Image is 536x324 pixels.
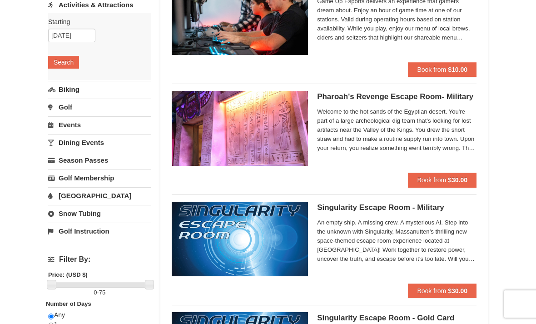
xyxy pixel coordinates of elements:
[48,205,151,222] a: Snow Tubing
[94,289,97,296] span: 0
[172,202,308,276] img: 6619913-520-2f5f5301.jpg
[417,66,446,73] span: Book from
[48,288,151,297] label: -
[48,187,151,204] a: [GEOGRAPHIC_DATA]
[46,300,91,307] strong: Number of Days
[317,107,476,153] span: Welcome to the hot sands of the Egyptian desert. You're part of a large archeological dig team th...
[408,173,476,187] button: Book from $30.00
[99,289,105,296] span: 75
[48,169,151,186] a: Golf Membership
[448,176,467,184] strong: $30.00
[48,116,151,133] a: Events
[448,66,467,73] strong: $10.00
[417,176,446,184] span: Book from
[408,284,476,298] button: Book from $30.00
[48,134,151,151] a: Dining Events
[48,271,88,278] strong: Price: (USD $)
[48,56,79,69] button: Search
[48,223,151,239] a: Golf Instruction
[317,203,476,212] h5: Singularity Escape Room - Military
[417,287,446,294] span: Book from
[48,99,151,115] a: Golf
[48,255,151,264] h4: Filter By:
[317,218,476,264] span: An empty ship. A missing crew. A mysterious AI. Step into the unknown with Singularity, Massanutt...
[408,62,476,77] button: Book from $10.00
[48,152,151,169] a: Season Passes
[448,287,467,294] strong: $30.00
[317,92,476,101] h5: Pharoah's Revenge Escape Room- Military
[317,314,476,323] h5: Singularity Escape Room - Gold Card
[172,91,308,165] img: 6619913-410-20a124c9.jpg
[48,17,144,26] label: Starting
[48,81,151,98] a: Biking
